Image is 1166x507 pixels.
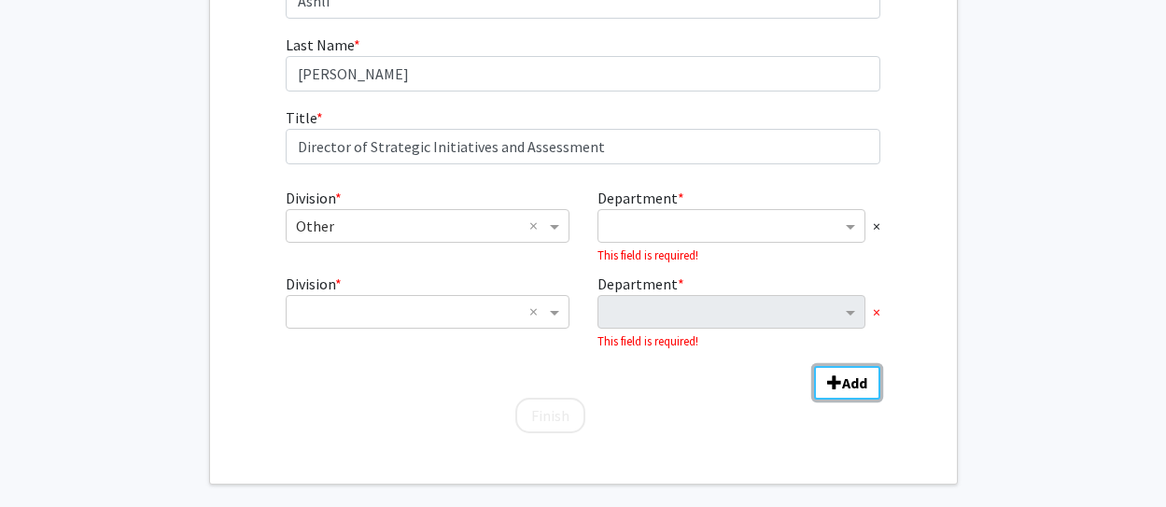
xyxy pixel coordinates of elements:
[597,295,865,329] ng-select: Department
[583,273,894,351] div: Department
[873,215,880,237] span: ×
[529,301,545,323] span: Clear all
[814,366,880,400] button: Add Division/Department
[597,333,698,348] small: This field is required!
[286,295,569,329] ng-select: Division
[842,373,867,392] b: Add
[272,273,583,351] div: Division
[583,187,894,265] div: Department
[286,108,316,127] span: Title
[14,423,79,493] iframe: Chat
[873,301,880,323] span: ×
[286,209,569,243] ng-select: Division
[272,187,583,265] div: Division
[515,398,585,433] button: Finish
[286,35,354,54] span: Last Name
[597,247,698,262] small: This field is required!
[597,209,865,243] ng-select: Department
[529,215,545,237] span: Clear all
